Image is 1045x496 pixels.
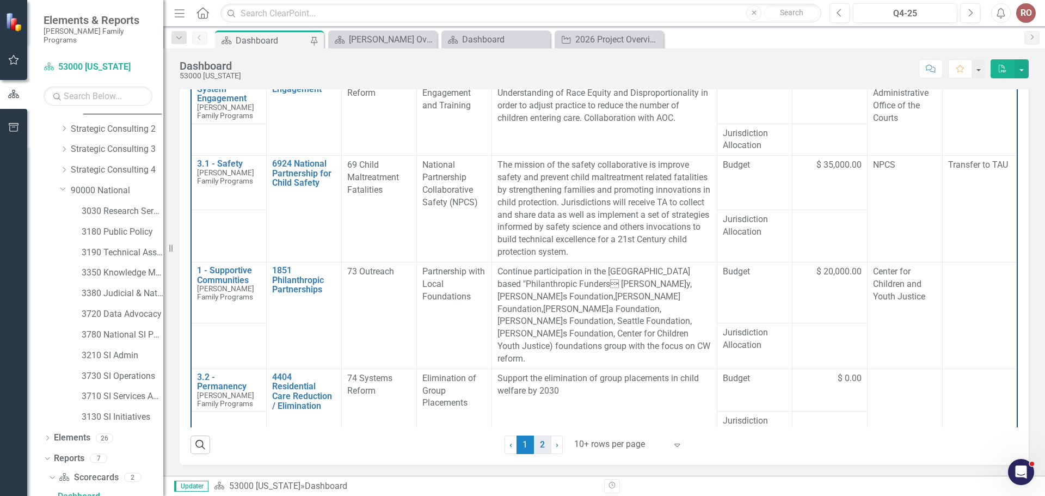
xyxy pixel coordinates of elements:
span: Search [780,8,803,17]
a: Elements [54,432,90,444]
td: Double-Click to Edit [867,262,942,369]
span: Center for Children and Youth Justice [873,266,925,302]
span: NPCS [873,160,895,170]
p: Transfer to TAU [948,159,1012,172]
td: Double-Click to Edit [341,369,416,444]
div: » [214,480,596,493]
small: [PERSON_NAME] Family Programs [44,27,152,45]
span: Jurisdiction Allocation [723,213,786,238]
td: Double-Click to Edit [792,210,867,262]
button: Q4-25 [853,3,957,23]
a: 3130 SI Initiatives [82,411,163,424]
p: Continue participation in the [GEOGRAPHIC_DATA] based "Philanthropic Funders [PERSON_NAME]y,[PER... [497,266,711,365]
button: RO [1016,3,1036,23]
div: Dashboard [305,481,347,491]
span: Partnership with Local Foundations [422,266,485,302]
a: Dashboard [444,33,548,46]
a: 4404 Residential Care Reduction / Elimination [272,372,336,411]
td: Double-Click to Edit [867,156,942,262]
span: Jurisdiction Allocation [723,327,786,352]
td: Double-Click to Edit [792,262,867,323]
span: › [556,439,558,450]
div: [PERSON_NAME] Overview [349,33,434,46]
td: Double-Click to Edit [416,156,491,262]
td: Double-Click to Edit Right Click for Context Menu [191,71,266,124]
a: 53000 [US_STATE] [44,61,152,74]
a: 2 [534,436,551,454]
span: Judicial Engagement and Training [422,75,471,111]
a: 90000 National [71,185,163,197]
td: Double-Click to Edit Right Click for Context Menu [191,262,266,323]
span: WA Administrative Office of the Courts [873,75,929,123]
div: Dashboard [180,60,241,72]
a: 6001 Judicial Engagement [272,75,336,94]
a: 3780 National SI Partnerships [82,329,163,341]
div: Dashboard [462,33,548,46]
div: 7 [90,454,107,463]
span: ‹ [509,439,512,450]
a: Strategic Consulting 2 [71,123,163,136]
td: Double-Click to Edit [491,369,717,444]
span: Jurisdiction Allocation [723,415,786,440]
a: 3380 Judicial & National Engage [82,287,163,300]
span: 1 [517,436,534,454]
a: Strategic Consulting 4 [71,164,163,176]
input: Search Below... [44,87,152,106]
span: [PERSON_NAME] Family Programs [197,168,254,185]
td: Double-Click to Edit Right Click for Context Menu [191,369,266,412]
td: Double-Click to Edit [792,323,867,369]
span: $ 0.00 [838,372,862,385]
div: 53000 [US_STATE] [180,72,241,80]
a: 53000 [US_STATE] [229,481,300,491]
a: Strategic Consulting 3 [71,143,163,156]
span: Budget [723,372,786,385]
p: Support the elimination of group placements in child welfare by 2030 [497,372,711,397]
span: 73 Outreach [347,266,394,277]
span: Elimination of Group Placements [422,373,476,408]
td: Double-Click to Edit [341,262,416,369]
span: [PERSON_NAME] Family Programs [197,391,254,408]
td: Double-Click to Edit [341,71,416,156]
a: 4 - Legal System Engagement [197,75,261,103]
span: National Partnership Collaborative Safety (NPCS) [422,160,478,207]
span: 69 Child Maltreatment Fatalities [347,160,399,195]
a: 3350 Knowledge Management [82,267,163,279]
td: Double-Click to Edit [341,156,416,262]
a: 1 - Supportive Communities [197,266,261,285]
a: 3190 Technical Assistance Unit [82,247,163,259]
p: The mission of the safety collaborative is improve safety and prevent child maltreatment related ... [497,159,711,259]
td: Double-Click to Edit [792,412,867,444]
span: [PERSON_NAME] Family Programs [197,284,254,301]
div: 2026 Project Overview_SC1 [575,33,661,46]
span: $ 20,000.00 [816,266,862,278]
td: Double-Click to Edit Right Click for Context Menu [191,156,266,210]
a: 3210 SI Admin [82,350,163,362]
span: $ 35,000.00 [816,159,862,172]
td: Double-Click to Edit Right Click for Context Menu [266,262,341,369]
p: Engagement to Increase Judicial Officers' Understanding of Race Equity and Disproportionality in ... [497,75,711,124]
a: [PERSON_NAME] Overview [331,33,434,46]
td: Double-Click to Edit [491,156,717,262]
td: Double-Click to Edit [867,71,942,156]
td: Double-Click to Edit [491,262,717,369]
a: 3.2 - Permanency [197,372,261,391]
td: Double-Click to Edit [416,369,491,444]
td: Double-Click to Edit Right Click for Context Menu [266,156,341,262]
td: Double-Click to Edit [792,124,867,156]
td: Double-Click to Edit [416,71,491,156]
a: 3030 Research Services [82,205,163,218]
td: Double-Click to Edit Right Click for Context Menu [266,71,341,156]
td: Double-Click to Edit [792,71,867,124]
a: 6924 National Partnership for Child Safety [272,159,336,188]
a: 3720 Data Advocacy [82,308,163,321]
span: Budget [723,159,786,172]
span: Jurisdiction Allocation [723,127,786,152]
span: Budget [723,266,786,278]
span: Elements & Reports [44,14,152,27]
a: Scorecards [59,471,118,484]
span: Updater [174,481,208,492]
button: Search [764,5,819,21]
div: Dashboard [236,34,308,47]
a: 3710 SI Services Admin [82,390,163,403]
